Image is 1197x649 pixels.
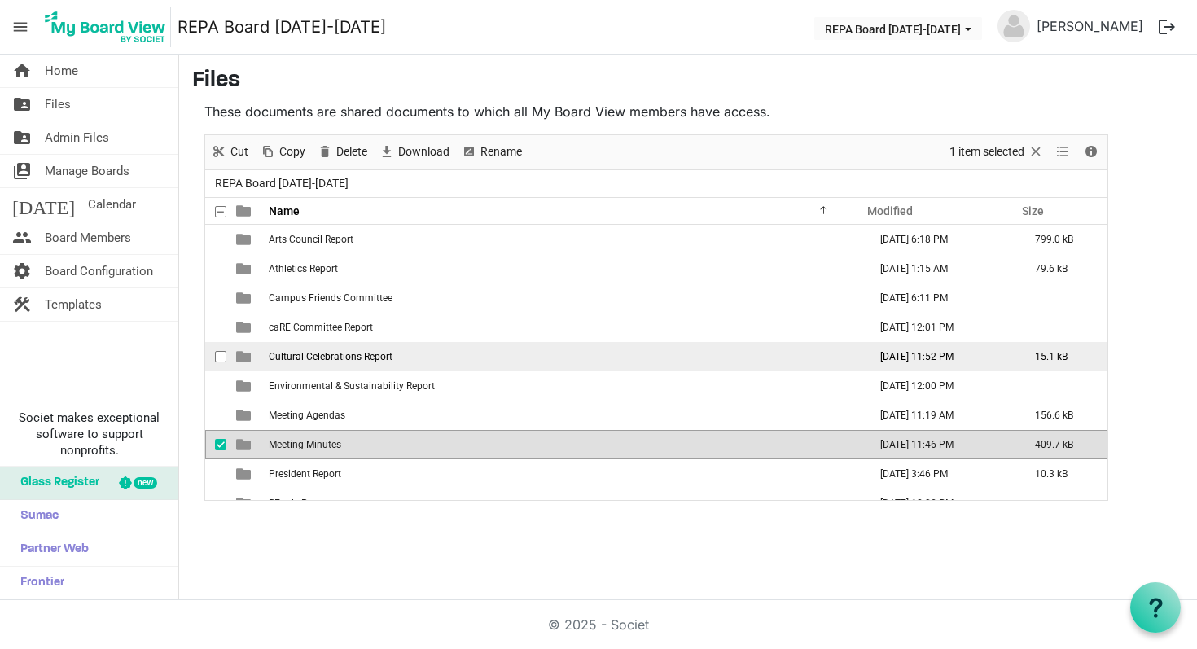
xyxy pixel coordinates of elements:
span: Meeting Minutes [269,439,341,450]
td: August 23, 2025 11:52 PM column header Modified [863,342,1018,371]
td: is template cell column header type [226,313,264,342]
td: is template cell column header Size [1018,283,1107,313]
td: Environmental & Sustainability Report is template cell column header Name [264,371,863,401]
td: August 15, 2025 12:00 PM column header Modified [863,371,1018,401]
button: Selection [947,142,1047,162]
span: Cut [229,142,250,162]
span: Files [45,88,71,121]
img: My Board View Logo [40,7,171,47]
span: Name [269,204,300,217]
button: Details [1081,142,1103,162]
td: is template cell column header Size [1018,371,1107,401]
span: Calendar [88,188,136,221]
td: 156.6 kB is template cell column header Size [1018,401,1107,430]
td: 409.7 kB is template cell column header Size [1018,430,1107,459]
td: checkbox [205,489,226,518]
a: REPA Board [DATE]-[DATE] [178,11,386,43]
button: Delete [314,142,370,162]
td: is template cell column header type [226,225,264,254]
td: August 25, 2025 11:19 AM column header Modified [863,401,1018,430]
td: President Report is template cell column header Name [264,459,863,489]
span: Copy [278,142,307,162]
div: Cut [205,135,254,169]
td: checkbox [205,459,226,489]
button: View dropdownbutton [1053,142,1072,162]
span: Delete [335,142,369,162]
span: REpals Report [269,498,330,509]
td: August 19, 2025 11:46 PM column header Modified [863,430,1018,459]
span: people [12,221,32,254]
td: is template cell column header Size [1018,313,1107,342]
a: My Board View Logo [40,7,178,47]
td: checkbox [205,313,226,342]
td: checkbox [205,225,226,254]
td: REpals Report is template cell column header Name [264,489,863,518]
div: View [1050,135,1077,169]
span: settings [12,255,32,287]
h3: Files [192,68,1184,95]
span: Cultural Celebrations Report [269,351,392,362]
span: Rename [479,142,524,162]
td: checkbox [205,342,226,371]
span: Athletics Report [269,263,338,274]
td: August 15, 2025 12:01 PM column header Modified [863,313,1018,342]
button: Copy [257,142,309,162]
td: is template cell column header type [226,489,264,518]
td: checkbox [205,371,226,401]
span: Frontier [12,567,64,599]
span: Home [45,55,78,87]
div: Details [1077,135,1105,169]
span: REPA Board [DATE]-[DATE] [212,173,352,194]
td: Meeting Minutes is template cell column header Name [264,430,863,459]
td: August 15, 2025 12:02 PM column header Modified [863,489,1018,518]
td: checkbox [205,401,226,430]
a: [PERSON_NAME] [1030,10,1150,42]
span: folder_shared [12,121,32,154]
button: Rename [458,142,525,162]
td: August 20, 2025 3:46 PM column header Modified [863,459,1018,489]
span: Meeting Agendas [269,410,345,421]
td: Cultural Celebrations Report is template cell column header Name [264,342,863,371]
td: caRE Committee Report is template cell column header Name [264,313,863,342]
span: Download [397,142,451,162]
td: 10.3 kB is template cell column header Size [1018,459,1107,489]
button: REPA Board 2025-2026 dropdownbutton [814,17,982,40]
span: [DATE] [12,188,75,221]
span: folder_shared [12,88,32,121]
td: Campus Friends Committee is template cell column header Name [264,283,863,313]
td: August 23, 2025 1:15 AM column header Modified [863,254,1018,283]
div: Download [373,135,455,169]
p: These documents are shared documents to which all My Board View members have access. [204,102,1108,121]
span: construction [12,288,32,321]
td: is template cell column header type [226,401,264,430]
span: home [12,55,32,87]
span: 1 item selected [948,142,1026,162]
td: 799.0 kB is template cell column header Size [1018,225,1107,254]
span: Partner Web [12,533,89,566]
td: is template cell column header type [226,371,264,401]
span: Glass Register [12,467,99,499]
span: Campus Friends Committee [269,292,392,304]
span: Environmental & Sustainability Report [269,380,435,392]
span: President Report [269,468,341,480]
span: switch_account [12,155,32,187]
td: August 25, 2025 6:11 PM column header Modified [863,283,1018,313]
td: is template cell column header Size [1018,489,1107,518]
td: is template cell column header type [226,254,264,283]
a: © 2025 - Societ [548,616,649,633]
span: Board Configuration [45,255,153,287]
div: Delete [311,135,373,169]
span: Manage Boards [45,155,129,187]
span: menu [5,11,36,42]
button: logout [1150,10,1184,44]
td: checkbox [205,254,226,283]
td: 79.6 kB is template cell column header Size [1018,254,1107,283]
span: caRE Committee Report [269,322,373,333]
span: Templates [45,288,102,321]
td: Athletics Report is template cell column header Name [264,254,863,283]
td: is template cell column header type [226,430,264,459]
span: Modified [867,204,913,217]
td: checkbox [205,430,226,459]
td: Arts Council Report is template cell column header Name [264,225,863,254]
td: checkbox [205,283,226,313]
